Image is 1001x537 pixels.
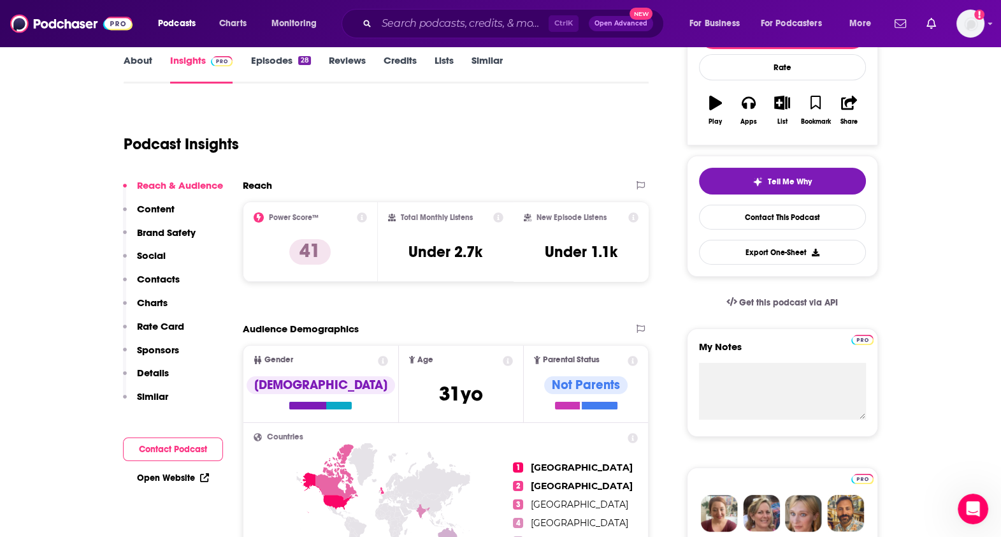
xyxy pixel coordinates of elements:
button: Export One-Sheet [699,240,866,265]
span: 1 [513,462,523,473]
a: Pro website [851,472,874,484]
span: Gender [264,356,293,364]
h3: Under 2.7k [408,242,482,261]
p: Brand Safety [137,226,196,239]
p: Sponsors [137,344,179,356]
button: Sponsors [123,344,179,367]
div: Search podcasts, credits, & more... [354,9,676,38]
a: Pro website [851,333,874,345]
button: Open AdvancedNew [589,16,653,31]
span: Countries [267,433,303,441]
img: Sydney Profile [701,495,738,532]
div: Play [709,118,722,126]
div: Apps [740,118,757,126]
button: Social [123,249,166,273]
span: For Business [689,15,740,33]
h2: Power Score™ [269,213,319,222]
p: Details [137,367,169,379]
a: Reviews [329,54,366,84]
img: User Profile [956,10,984,38]
span: 31 yo [439,381,483,406]
span: [GEOGRAPHIC_DATA] [531,517,628,529]
button: Charts [123,297,168,320]
span: Logged in as HaileeShanahan [956,10,984,38]
p: Similar [137,390,168,402]
span: 4 [513,518,523,528]
span: Podcasts [158,15,196,33]
p: Social [137,249,166,261]
span: [GEOGRAPHIC_DATA] [531,462,633,473]
a: Contact This Podcast [699,205,866,230]
img: Podchaser - Follow, Share and Rate Podcasts [10,11,133,36]
div: Share [840,118,858,126]
span: [GEOGRAPHIC_DATA] [531,480,633,492]
a: InsightsPodchaser Pro [170,54,233,84]
a: Similar [472,54,503,84]
span: Monitoring [271,15,317,33]
img: tell me why sparkle [753,177,763,187]
p: 41 [289,239,331,265]
p: Charts [137,297,168,309]
h1: Podcast Insights [124,135,239,154]
button: Share [832,87,865,133]
span: New [630,8,652,20]
span: Get this podcast via API [739,297,838,308]
span: More [849,15,871,33]
a: Open Website [137,473,209,483]
div: 28 [298,56,310,65]
div: Rate [699,54,866,80]
span: [GEOGRAPHIC_DATA] [531,499,628,510]
button: Bookmark [799,87,832,133]
button: Similar [123,390,168,414]
button: Show profile menu [956,10,984,38]
img: Jules Profile [785,495,822,532]
a: Get this podcast via API [716,287,849,318]
div: Not Parents [544,376,628,394]
img: Podchaser Pro [211,56,233,66]
button: List [765,87,798,133]
button: open menu [149,13,212,34]
img: Podchaser Pro [851,474,874,484]
span: Parental Status [543,356,600,364]
p: Rate Card [137,320,184,332]
h2: New Episode Listens [537,213,607,222]
span: Tell Me Why [768,177,812,187]
p: Reach & Audience [137,179,223,191]
img: Podchaser Pro [851,335,874,345]
button: open menu [753,13,840,34]
input: Search podcasts, credits, & more... [377,13,549,34]
iframe: Intercom live chat [958,494,988,524]
button: Play [699,87,732,133]
a: Episodes28 [250,54,310,84]
div: [DEMOGRAPHIC_DATA] [247,376,395,394]
a: Show notifications dropdown [889,13,911,34]
label: My Notes [699,341,866,363]
span: Ctrl K [549,15,579,32]
button: open menu [681,13,756,34]
a: Credits [384,54,417,84]
button: open menu [840,13,887,34]
button: Contact Podcast [123,438,223,461]
h2: Total Monthly Listens [401,213,473,222]
h2: Reach [243,179,272,191]
button: Contacts [123,273,180,297]
div: Bookmark [800,118,830,126]
p: Content [137,203,175,215]
span: Age [417,356,433,364]
button: tell me why sparkleTell Me Why [699,168,866,195]
span: 3 [513,499,523,510]
h2: Audience Demographics [243,323,359,335]
button: Brand Safety [123,226,196,250]
img: Barbara Profile [743,495,780,532]
span: Charts [219,15,247,33]
img: Jon Profile [827,495,864,532]
p: Contacts [137,273,180,285]
a: About [124,54,152,84]
button: Content [123,203,175,226]
a: Charts [211,13,254,34]
button: open menu [263,13,333,34]
span: For Podcasters [761,15,822,33]
button: Details [123,367,169,390]
button: Apps [732,87,765,133]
